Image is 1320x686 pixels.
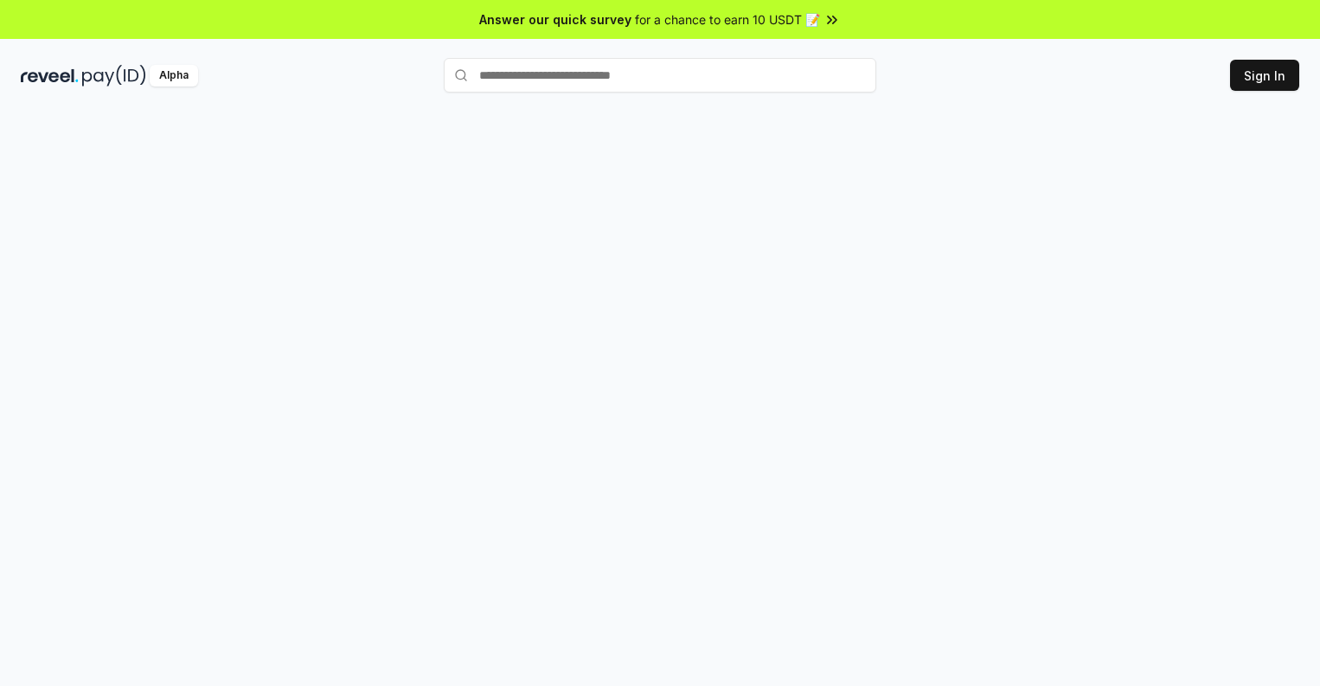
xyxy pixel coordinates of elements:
[82,65,146,87] img: pay_id
[479,10,631,29] span: Answer our quick survey
[1230,60,1299,91] button: Sign In
[150,65,198,87] div: Alpha
[635,10,820,29] span: for a chance to earn 10 USDT 📝
[21,65,79,87] img: reveel_dark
